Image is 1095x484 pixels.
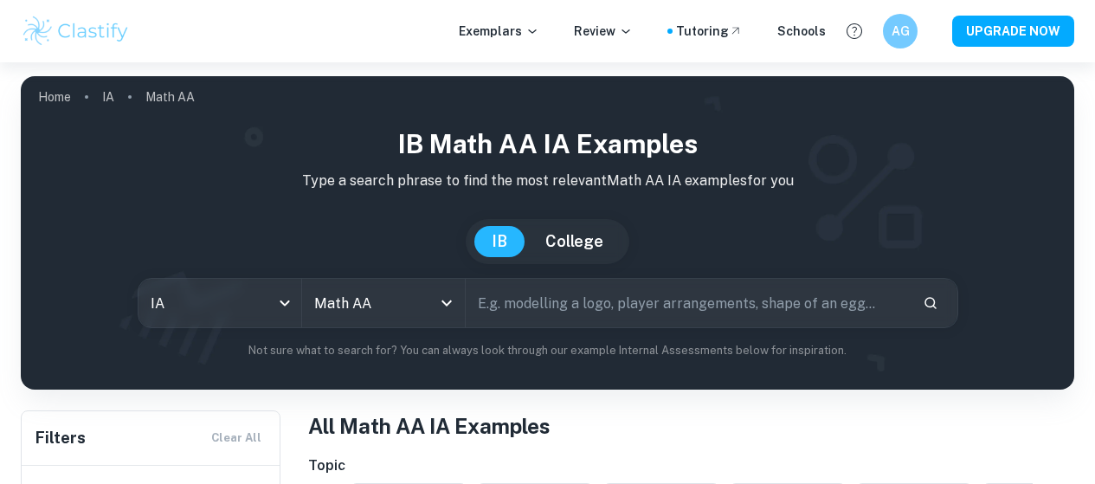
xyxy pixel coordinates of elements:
[138,279,301,327] div: IA
[145,87,195,106] p: Math AA
[35,125,1060,164] h1: IB Math AA IA examples
[574,22,633,41] p: Review
[840,16,869,46] button: Help and Feedback
[883,14,918,48] button: AG
[308,410,1074,442] h1: All Math AA IA Examples
[35,171,1060,191] p: Type a search phrase to find the most relevant Math AA IA examples for you
[777,22,826,41] a: Schools
[676,22,743,41] a: Tutoring
[891,22,911,41] h6: AG
[459,22,539,41] p: Exemplars
[21,76,1074,390] img: profile cover
[308,455,1074,476] h6: Topic
[35,342,1060,359] p: Not sure what to search for? You can always look through our example Internal Assessments below f...
[952,16,1074,47] button: UPGRADE NOW
[466,279,909,327] input: E.g. modelling a logo, player arrangements, shape of an egg...
[35,426,86,450] h6: Filters
[528,226,621,257] button: College
[916,288,945,318] button: Search
[102,85,114,109] a: IA
[474,226,525,257] button: IB
[38,85,71,109] a: Home
[21,14,131,48] img: Clastify logo
[435,291,459,315] button: Open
